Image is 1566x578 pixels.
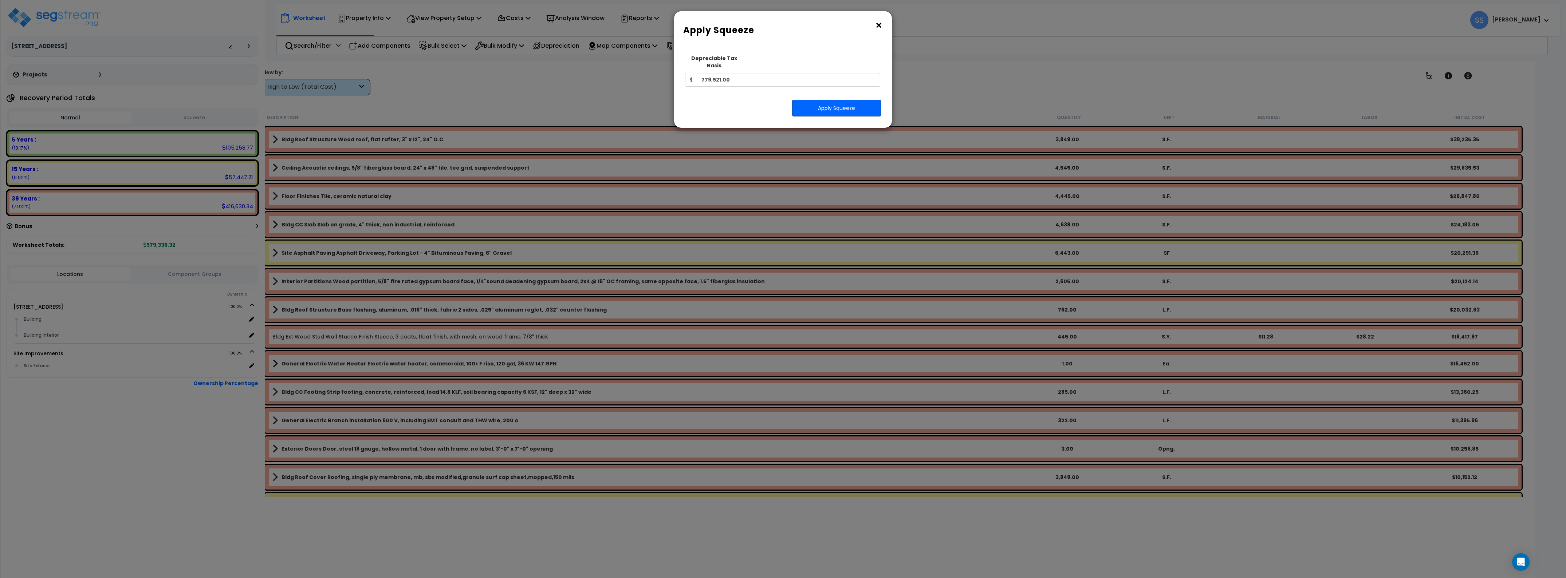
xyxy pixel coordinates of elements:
button: × [875,20,883,31]
h6: Apply Squeeze [683,24,883,36]
div: Open Intercom Messenger [1512,553,1530,571]
button: Apply Squeeze [792,100,881,116]
input: 0.00 [697,73,880,87]
span: $ [685,73,697,87]
label: Depreciable Tax Basis [685,55,744,69]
